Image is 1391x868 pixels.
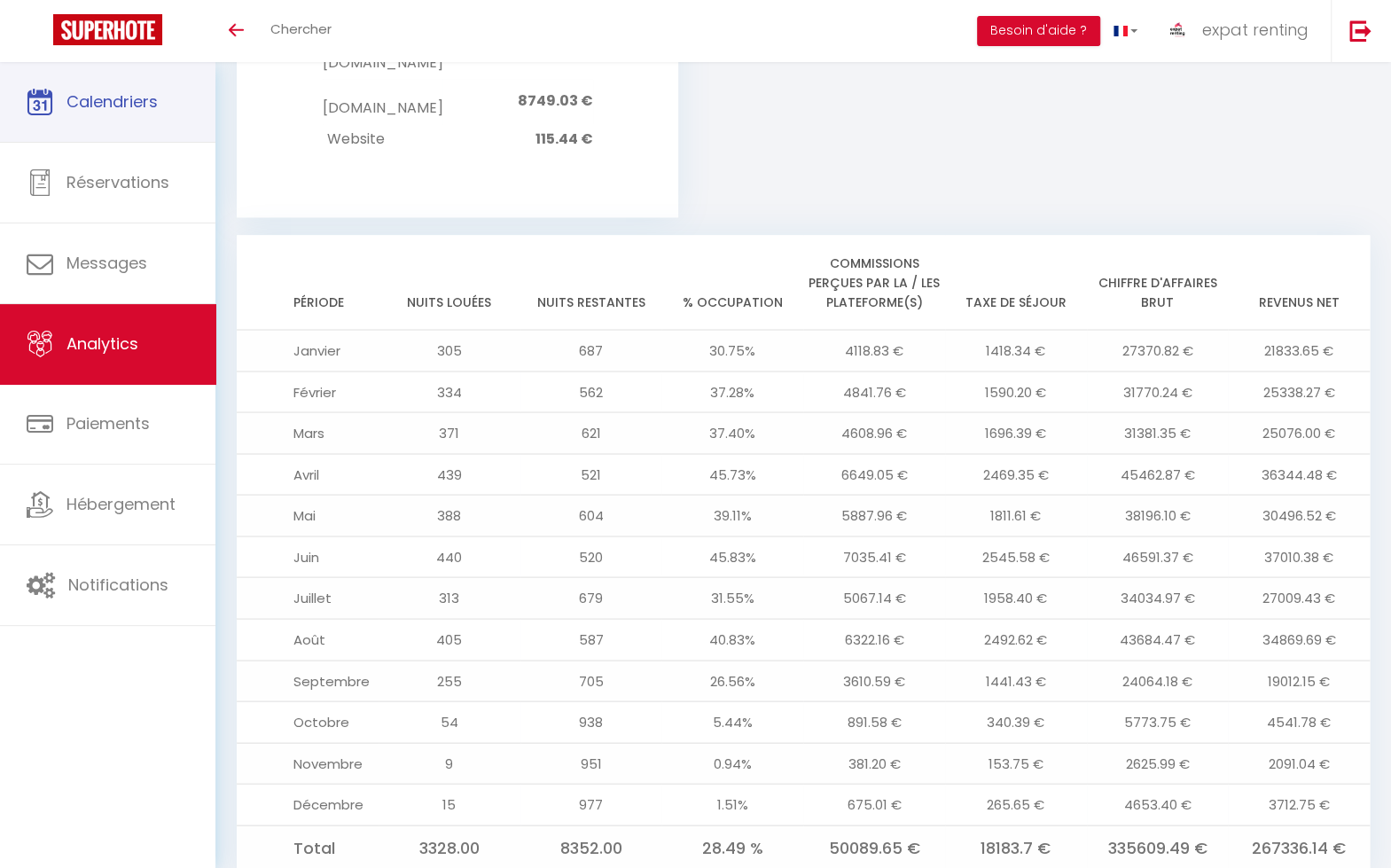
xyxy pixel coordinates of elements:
span: 8749.03 € [518,90,593,111]
td: Juin [237,536,379,577]
td: 265.65 € [945,784,1087,825]
td: 27370.82 € [1087,330,1229,371]
td: 19012.15 € [1228,660,1370,701]
td: 381.20 € [803,742,945,784]
td: 4118.83 € [803,330,945,371]
td: 30.75% [661,330,803,371]
td: 2091.04 € [1228,742,1370,784]
td: 5.44% [661,701,803,743]
td: 31381.35 € [1087,412,1229,454]
span: 115.44 € [535,129,593,149]
td: Août [237,618,379,660]
td: 313 [379,577,520,619]
td: 37.28% [661,371,803,412]
td: 39.11% [661,495,803,536]
td: 621 [520,412,662,454]
td: 37010.38 € [1228,536,1370,577]
span: expat renting [1202,19,1309,41]
td: Website [323,124,442,155]
th: Chiffre d'affaires brut [1087,235,1229,330]
td: 40.83% [661,618,803,660]
td: Novembre [237,742,379,784]
td: 340.39 € [945,701,1087,743]
td: 31770.24 € [1087,371,1229,412]
td: 562 [520,371,662,412]
td: 1696.39 € [945,412,1087,454]
td: 1590.20 € [945,371,1087,412]
td: 1418.34 € [945,330,1087,371]
span: Paiements [66,412,150,434]
td: 1441.43 € [945,660,1087,701]
th: Revenus net [1228,235,1370,330]
td: 1811.61 € [945,495,1087,536]
td: 34034.97 € [1087,577,1229,619]
td: 6649.05 € [803,453,945,495]
td: [DOMAIN_NAME] [323,79,442,124]
td: 37.40% [661,412,803,454]
td: 334 [379,371,520,412]
th: Taxe de séjour [945,235,1087,330]
td: 2492.62 € [945,618,1087,660]
span: Analytics [66,332,138,355]
th: Période [237,235,379,330]
td: 520 [520,536,662,577]
td: 153.75 € [945,742,1087,784]
td: 45462.87 € [1087,453,1229,495]
button: Ouvrir le widget de chat LiveChat [14,7,67,60]
span: Messages [66,252,147,274]
td: Octobre [237,701,379,743]
button: Besoin d'aide ? [977,16,1100,46]
img: logout [1349,20,1371,42]
td: 440 [379,536,520,577]
td: 521 [520,453,662,495]
th: % Occupation [661,235,803,330]
td: 587 [520,618,662,660]
td: 439 [379,453,520,495]
img: ... [1164,16,1191,43]
td: Décembre [237,784,379,825]
td: 45.73% [661,453,803,495]
td: 4608.96 € [803,412,945,454]
td: 305 [379,330,520,371]
td: 604 [520,495,662,536]
td: 371 [379,412,520,454]
td: 27009.43 € [1228,577,1370,619]
td: 2545.58 € [945,536,1087,577]
th: Nuits louées [379,235,520,330]
td: 4841.76 € [803,371,945,412]
td: 891.58 € [803,701,945,743]
td: 38196.10 € [1087,495,1229,536]
td: 45.83% [661,536,803,577]
td: 26.56% [661,660,803,701]
span: Réservations [66,171,169,193]
td: 2625.99 € [1087,742,1229,784]
td: 5773.75 € [1087,701,1229,743]
td: 977 [520,784,662,825]
td: 679 [520,577,662,619]
td: 7035.41 € [803,536,945,577]
td: 687 [520,330,662,371]
td: 36344.48 € [1228,453,1370,495]
td: 675.01 € [803,784,945,825]
td: 3712.75 € [1228,784,1370,825]
td: Février [237,371,379,412]
th: Nuits restantes [520,235,662,330]
td: 21833.65 € [1228,330,1370,371]
td: Septembre [237,660,379,701]
td: 25338.27 € [1228,371,1370,412]
span: Chercher [270,20,332,38]
td: 4653.40 € [1087,784,1229,825]
td: 0.94% [661,742,803,784]
td: 34869.69 € [1228,618,1370,660]
td: 43684.47 € [1087,618,1229,660]
img: Super Booking [53,14,162,45]
td: 2469.35 € [945,453,1087,495]
td: 1958.40 € [945,577,1087,619]
span: Notifications [68,574,168,596]
td: 31.55% [661,577,803,619]
td: 9 [379,742,520,784]
td: 25076.00 € [1228,412,1370,454]
td: 405 [379,618,520,660]
td: 388 [379,495,520,536]
td: 1.51% [661,784,803,825]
